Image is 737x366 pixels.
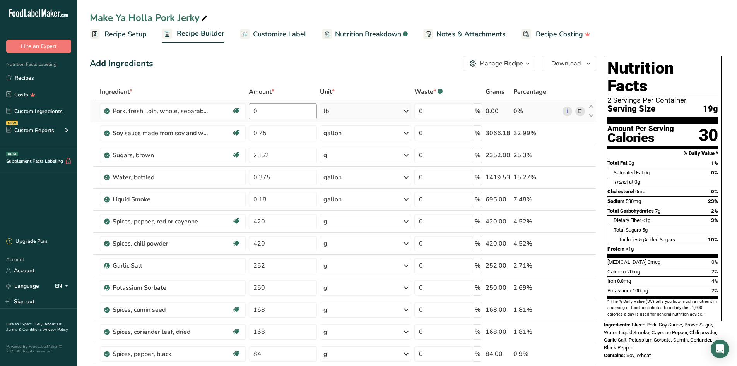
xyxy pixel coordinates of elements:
[513,129,559,138] div: 32.99%
[323,327,327,337] div: g
[607,104,655,114] span: Serving Size
[113,261,209,270] div: Garlic Salt
[177,28,224,39] span: Recipe Builder
[607,59,718,95] h1: Nutrition Facts
[711,259,718,265] span: 0%
[614,179,633,185] span: Fat
[486,327,510,337] div: 168.00
[711,160,718,166] span: 1%
[486,283,510,292] div: 250.00
[604,322,717,351] span: Sliced Pork, Soy Sauce, Brown Sugar, Water, Liquid Smoke, Cayenne Pepper, Chili powder, Garlic Sa...
[711,217,718,223] span: 3%
[479,59,523,68] div: Manage Recipe
[614,179,626,185] i: Trans
[113,305,209,314] div: Spices, cumin seed
[323,239,327,248] div: g
[708,237,718,242] span: 10%
[90,11,209,25] div: Make Ya Holla Pork Jerky
[607,189,634,194] span: Cholesterol
[323,151,327,160] div: g
[513,349,559,359] div: 0.9%
[711,189,718,194] span: 0%
[113,195,209,204] div: Liquid Smoke
[249,87,274,96] span: Amount
[626,198,641,204] span: 530mg
[711,288,718,294] span: 2%
[436,29,506,40] span: Notes & Attachments
[463,56,535,71] button: Manage Recipe
[113,327,209,337] div: Spices, coriander leaf, dried
[7,327,44,332] a: Terms & Conditions .
[711,278,718,284] span: 4%
[104,29,147,40] span: Recipe Setup
[513,195,559,204] div: 7.48%
[113,151,209,160] div: Sugars, brown
[513,283,559,292] div: 2.69%
[607,208,654,214] span: Total Carbohydrates
[6,152,18,156] div: BETA
[607,149,718,158] section: % Daily Value *
[513,151,559,160] div: 25.3%
[607,96,718,104] div: 2 Servings Per Container
[323,349,327,359] div: g
[604,352,625,358] span: Contains:
[6,238,47,246] div: Upgrade Plan
[703,104,718,114] span: 19g
[6,126,54,134] div: Custom Reports
[90,26,147,43] a: Recipe Setup
[323,261,327,270] div: g
[423,26,506,43] a: Notes & Attachments
[513,107,559,116] div: 0%
[607,269,626,275] span: Calcium
[323,217,327,226] div: g
[711,269,718,275] span: 2%
[626,352,651,358] span: Soy, Wheat
[6,321,34,327] a: Hire an Expert .
[551,59,581,68] span: Download
[323,129,342,138] div: gallon
[607,198,624,204] span: Sodium
[607,288,631,294] span: Potassium
[100,87,132,96] span: Ingredient
[335,29,401,40] span: Nutrition Breakdown
[711,208,718,214] span: 2%
[323,195,342,204] div: gallon
[113,349,209,359] div: Spices, pepper, black
[513,217,559,226] div: 4.52%
[486,261,510,270] div: 252.00
[513,327,559,337] div: 1.81%
[323,283,327,292] div: g
[113,107,209,116] div: Pork, fresh, loin, whole, separable lean and fat, raw
[620,237,675,242] span: Includes Added Sugars
[633,288,648,294] span: 100mg
[486,173,510,182] div: 1419.53
[642,227,648,233] span: 5g
[513,87,546,96] span: Percentage
[113,173,209,182] div: Water, bottled
[626,246,634,252] span: <1g
[635,189,645,194] span: 0mg
[513,305,559,314] div: 1.81%
[644,170,650,175] span: 0g
[513,261,559,270] div: 2.71%
[486,87,504,96] span: Grams
[6,321,62,332] a: About Us .
[486,195,510,204] div: 695.00
[614,217,641,223] span: Dietary Fiber
[614,227,641,233] span: Total Sugars
[486,151,510,160] div: 2352.00
[113,129,209,138] div: Soy sauce made from soy and wheat (shoyu)
[617,278,631,284] span: 0.8mg
[542,56,596,71] button: Download
[6,40,71,53] button: Hire an Expert
[35,321,44,327] a: FAQ .
[607,259,646,265] span: [MEDICAL_DATA]
[513,173,559,182] div: 15.27%
[607,132,674,144] div: Calories
[699,125,718,146] div: 30
[323,305,327,314] div: g
[607,278,616,284] span: Iron
[711,340,729,358] div: Open Intercom Messenger
[486,349,510,359] div: 84.00
[113,283,209,292] div: Potassium Sorbate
